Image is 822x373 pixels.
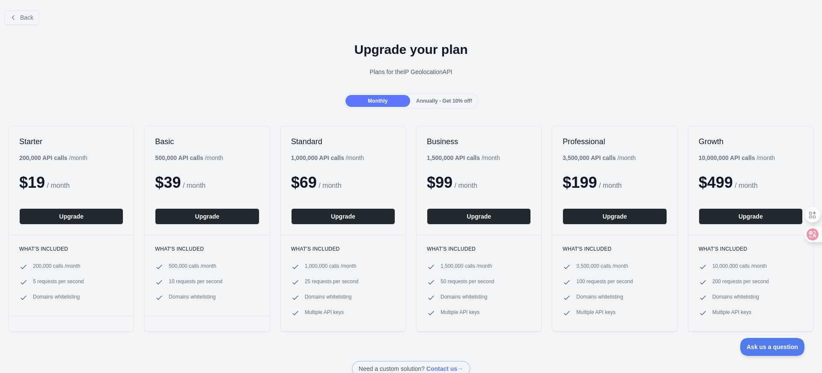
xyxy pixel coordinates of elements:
h2: Standard [291,136,395,147]
b: 1,500,000 API calls [427,154,480,161]
div: / month [427,154,500,162]
h2: Business [427,136,531,147]
iframe: Toggle Customer Support [740,338,805,356]
div: / month [291,154,364,162]
div: / month [563,154,636,162]
h2: Professional [563,136,667,147]
span: $ 99 [427,174,453,191]
span: $ 199 [563,174,597,191]
b: 1,000,000 API calls [291,154,344,161]
b: 3,500,000 API calls [563,154,616,161]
